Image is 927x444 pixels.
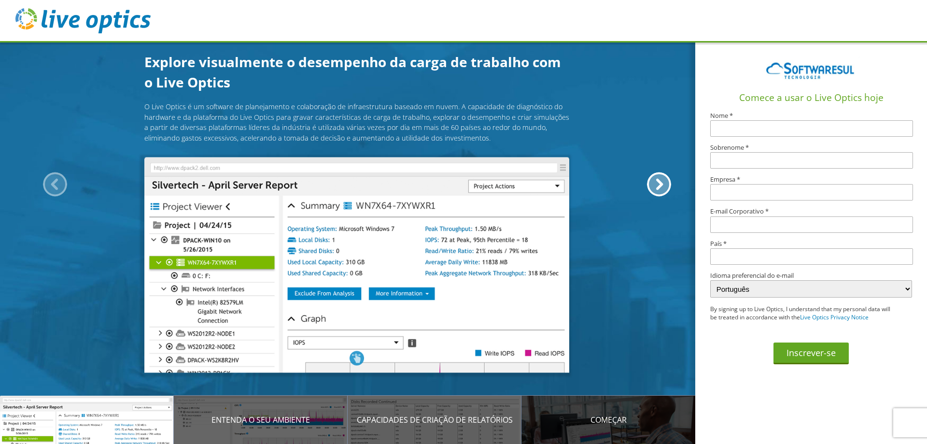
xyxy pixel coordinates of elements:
[800,313,869,321] a: Live Optics Privacy Notice
[710,208,912,215] label: E-mail Corporativo *
[144,52,569,92] h1: Explore visualmente o desempenho da carga de trabalho com o Live Optics
[348,414,521,426] p: Capacidades de criação de relatórios
[699,91,923,105] h1: Comece a usar o Live Optics hoje
[763,51,859,89] img: 0ZiU7fl3jNAAAAAElFTkSuQmCC
[710,113,912,119] label: Nome *
[710,176,912,183] label: Empresa *
[710,144,912,151] label: Sobrenome *
[710,305,892,322] p: By signing up to Live Optics, I understand that my personal data will be treated in accordance wi...
[710,241,912,247] label: País *
[521,414,695,426] p: Começar
[773,343,849,364] button: Inscrever-se
[15,8,151,33] img: live_optics_svg.svg
[144,158,569,373] img: Introdução ao Live Optics
[144,102,569,143] p: O Live Optics é um software de planejamento e colaboração de infraestrutura baseado em nuvem. A c...
[710,272,912,279] label: Idioma preferencial do e-mail
[174,414,348,426] p: Entenda o seu ambiente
